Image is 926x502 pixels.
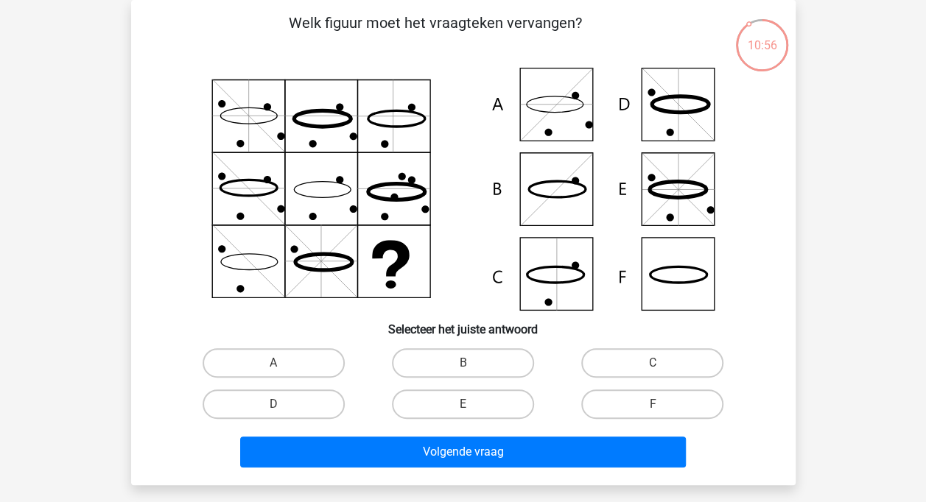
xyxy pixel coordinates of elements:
[734,18,790,54] div: 10:56
[240,436,686,467] button: Volgende vraag
[392,348,534,378] label: B
[155,12,717,56] p: Welk figuur moet het vraagteken vervangen?
[155,311,772,336] h6: Selecteer het juiste antwoord
[581,348,723,378] label: C
[392,389,534,419] label: E
[203,348,345,378] label: A
[581,389,723,419] label: F
[203,389,345,419] label: D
